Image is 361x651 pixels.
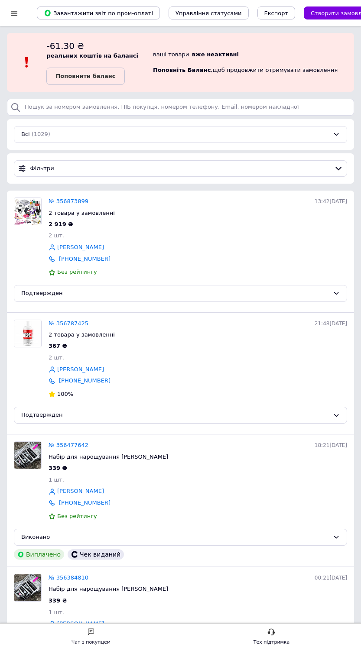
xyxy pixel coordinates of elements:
span: 18:21[DATE] [315,442,347,448]
div: 2 товара у замовленні [49,209,347,217]
span: 13:42[DATE] [315,198,347,204]
a: [PERSON_NAME] [57,487,104,496]
b: вже неактивні [192,51,239,58]
span: Фільтри [30,165,331,173]
a: [PHONE_NUMBER] [59,256,111,262]
span: 339 ₴ [49,465,67,471]
img: Фото товару [14,198,41,225]
img: :exclamation: [20,56,33,69]
a: Поповнити баланс [46,68,124,85]
a: Фото товару [14,320,42,347]
span: Набір для нарощування [PERSON_NAME] [49,586,168,592]
img: Фото товару [14,320,41,347]
span: 100% [57,391,73,397]
img: Фото товару [14,442,41,469]
span: Завантажити звіт по пром-оплаті [44,9,153,17]
span: 00:21[DATE] [315,575,347,581]
span: 2 шт. [49,232,64,239]
span: Без рейтингу [57,513,97,519]
div: Чат з покупцем [72,638,111,647]
span: 367 ₴ [49,343,67,349]
a: № 356477642 [49,442,88,448]
img: Фото товару [14,574,41,601]
span: Набір для нарощування [PERSON_NAME] [49,453,168,460]
div: Виплачено [14,549,64,560]
a: № 356384810 [49,574,88,581]
button: Управління статусами [169,6,249,19]
span: 2 919 ₴ [49,221,73,227]
span: 1 шт. [49,476,64,483]
span: 21:48[DATE] [315,321,347,327]
a: [PERSON_NAME] [57,243,104,252]
a: [PHONE_NUMBER] [59,377,111,384]
span: Експорт [264,10,289,16]
span: -61.30 ₴ [46,41,84,51]
button: Завантажити звіт по пром-оплаті [37,6,160,19]
div: Чек виданий [68,549,124,560]
span: Управління статусами [176,10,242,16]
div: Подтвержден [21,411,329,420]
div: 2 товара у замовленні [49,331,347,339]
a: Фото товару [14,198,42,225]
a: [PERSON_NAME] [57,366,104,374]
div: ваші товари , щоб продовжити отримувати замовлення [153,40,354,85]
div: Тех підтримка [254,638,290,647]
a: Фото товару [14,574,42,602]
span: 339 ₴ [49,597,67,604]
span: 1 шт. [49,609,64,615]
b: реальних коштів на балансі [46,52,138,59]
div: Подтвержден [21,289,329,298]
span: 2 шт. [49,354,64,361]
a: Фото товару [14,441,42,469]
span: Без рейтингу [57,269,97,275]
a: [PHONE_NUMBER] [59,499,111,506]
button: Експорт [257,6,296,19]
a: № 356873899 [49,198,88,204]
div: Виконано [21,533,329,542]
b: Поповніть Баланс [153,67,211,73]
a: [PERSON_NAME] [57,620,104,628]
b: Поповнити баланс [55,73,115,79]
input: Пошук за номером замовлення, ПІБ покупця, номером телефону, Email, номером накладної [7,99,354,116]
a: № 356787425 [49,320,88,327]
